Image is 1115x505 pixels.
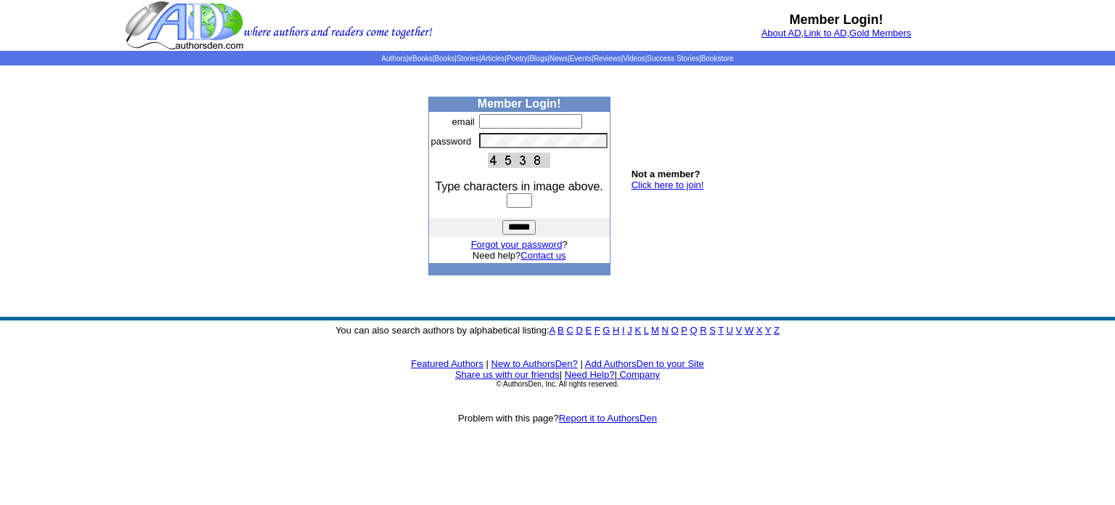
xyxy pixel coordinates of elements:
a: Gold Members [849,28,911,39]
a: B [557,325,564,336]
b: Member Login! [790,12,883,27]
a: Articles [481,54,505,62]
a: I [622,325,625,336]
a: H [613,325,619,336]
a: Authors [381,54,406,62]
a: D [576,325,582,336]
a: V [736,325,743,336]
a: Featured Authors [411,358,483,369]
font: | [614,369,660,380]
font: ? [471,239,568,250]
span: | | | | | | | | | | | | [381,54,733,62]
a: Z [774,325,780,336]
a: Share us with our friends [455,369,560,380]
font: password [431,136,472,147]
a: L [644,325,649,336]
a: Report it to AuthorsDen [559,413,657,424]
font: You can also search authors by alphabetical listing: [335,325,780,336]
img: This Is CAPTCHA Image [488,153,550,168]
a: X [756,325,763,336]
a: R [700,325,706,336]
a: Bookstore [701,54,734,62]
a: M [651,325,659,336]
a: K [634,325,641,336]
a: C [566,325,573,336]
a: P [681,325,687,336]
a: Link to AD [804,28,846,39]
a: Books [434,54,454,62]
a: F [595,325,600,336]
a: T [718,325,724,336]
a: U [727,325,733,336]
a: S [709,325,716,336]
font: | [560,369,562,380]
b: Not a member? [632,169,701,179]
a: Need Help? [565,369,615,380]
font: , , [761,28,912,39]
a: News [550,54,568,62]
a: W [745,325,753,336]
a: Y [765,325,771,336]
a: Success Stories [647,54,699,62]
a: Videos [623,54,645,62]
a: O [671,325,679,336]
a: Click here to join! [632,179,704,190]
font: Need help? [473,250,566,261]
a: E [585,325,592,336]
font: | [486,358,489,369]
a: N [662,325,669,336]
a: Forgot your password [471,239,563,250]
font: | [580,358,582,369]
a: Stories [457,54,479,62]
a: Contact us [520,250,565,261]
a: Company [619,369,660,380]
a: Reviews [594,54,621,62]
a: About AD [761,28,801,39]
a: G [603,325,610,336]
font: Problem with this page? [458,413,657,424]
a: Poetry [507,54,528,62]
a: J [627,325,632,336]
a: Blogs [529,54,547,62]
b: Member Login! [478,97,561,110]
font: © AuthorsDen, Inc. All rights reserved. [496,380,618,388]
a: Q [690,325,697,336]
a: Add AuthorsDen to your Site [585,358,704,369]
a: eBooks [408,54,432,62]
a: A [550,325,555,336]
a: New to AuthorsDen? [491,358,578,369]
font: email [452,116,475,127]
font: Type characters in image above. [436,180,603,193]
a: Events [570,54,592,62]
